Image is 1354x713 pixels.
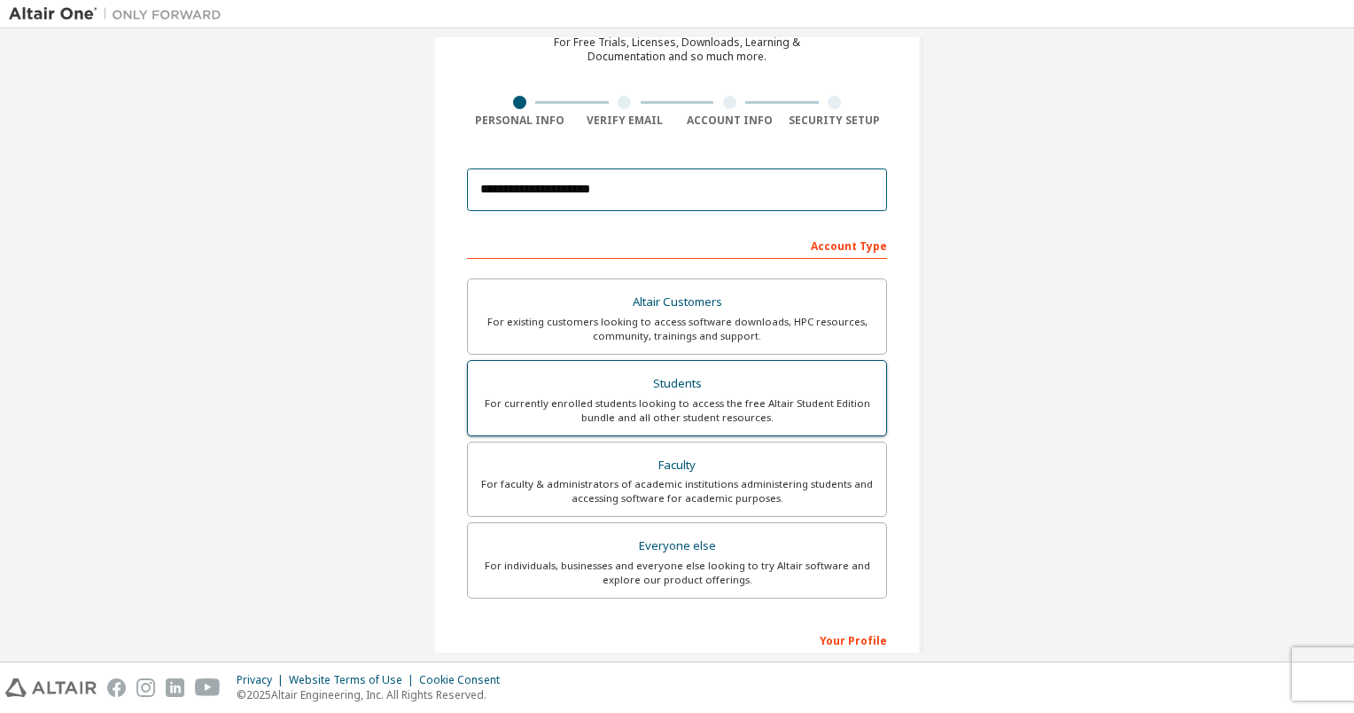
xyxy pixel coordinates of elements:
div: For existing customers looking to access software downloads, HPC resources, community, trainings ... [479,315,875,343]
img: facebook.svg [107,678,126,697]
div: Verify Email [572,114,678,128]
div: For currently enrolled students looking to access the free Altair Student Edition bundle and all ... [479,396,875,425]
img: linkedin.svg [166,678,184,697]
div: For individuals, businesses and everyone else looking to try Altair software and explore our prod... [479,559,875,587]
div: Everyone else [479,534,875,559]
div: Security Setup [782,114,888,128]
div: Privacy [237,673,289,687]
div: Website Terms of Use [289,673,419,687]
div: Students [479,372,875,396]
div: Cookie Consent [419,673,510,687]
div: Account Info [677,114,782,128]
div: For Free Trials, Licenses, Downloads, Learning & Documentation and so much more. [554,35,800,64]
div: Faculty [479,453,875,478]
p: © 2025 Altair Engineering, Inc. All Rights Reserved. [237,687,510,702]
img: altair_logo.svg [5,678,97,697]
img: Altair One [9,5,230,23]
div: Account Type [467,231,887,259]
div: Altair Customers [479,290,875,315]
div: Personal Info [467,114,572,128]
div: Your Profile [467,625,887,654]
img: instagram.svg [136,678,155,697]
div: For faculty & administrators of academic institutions administering students and accessing softwa... [479,477,875,505]
img: youtube.svg [195,678,221,697]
